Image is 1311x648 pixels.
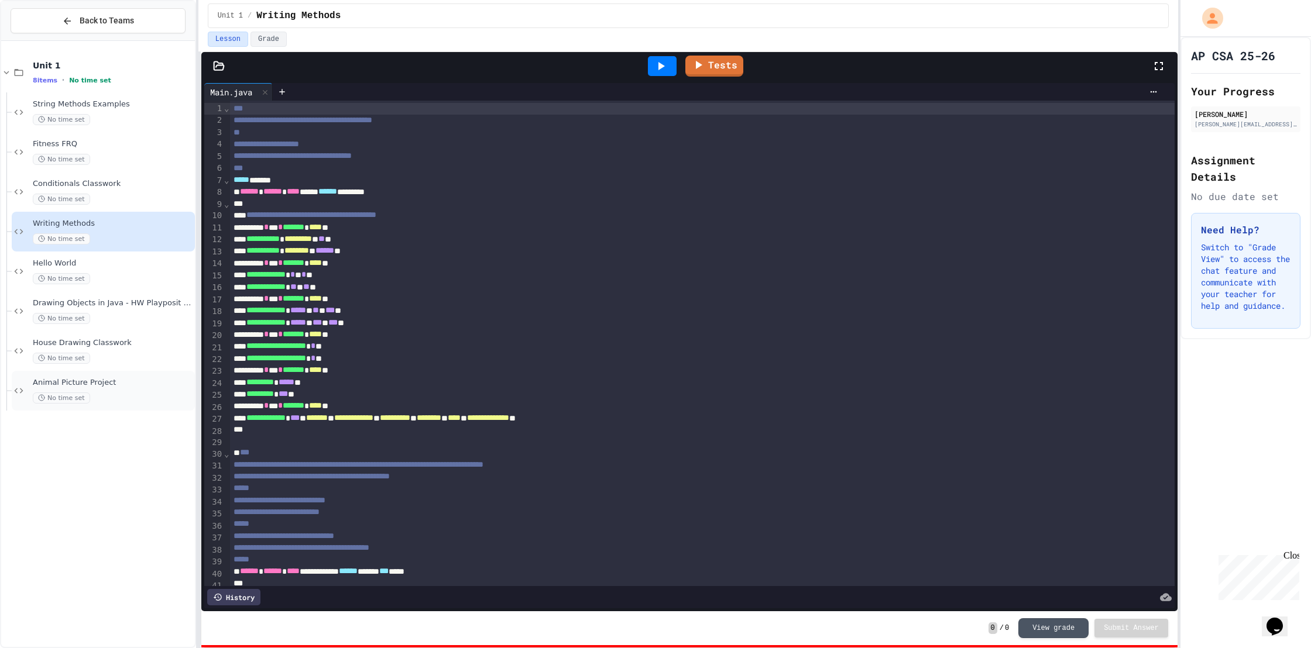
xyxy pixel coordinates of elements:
[204,306,224,318] div: 18
[204,127,224,139] div: 3
[204,175,224,187] div: 7
[204,103,224,115] div: 1
[204,544,224,556] div: 38
[1104,623,1159,633] span: Submit Answer
[204,151,224,163] div: 5
[204,568,224,580] div: 40
[204,83,273,101] div: Main.java
[204,270,224,282] div: 15
[218,11,243,20] span: Unit 1
[204,378,224,390] div: 24
[33,298,193,308] span: Drawing Objects in Java - HW Playposit Code
[204,426,224,437] div: 28
[33,154,90,165] span: No time set
[33,194,90,205] span: No time set
[80,15,134,27] span: Back to Teams
[248,11,252,20] span: /
[204,449,224,460] div: 30
[1214,550,1299,600] iframe: chat widget
[204,556,224,568] div: 39
[33,179,193,189] span: Conditionals Classwork
[33,60,193,71] span: Unit 1
[33,233,90,244] span: No time set
[1195,120,1297,129] div: [PERSON_NAME][EMAIL_ADDRESS][DOMAIN_NAME]
[1018,618,1089,638] button: View grade
[208,32,248,47] button: Lesson
[204,246,224,258] div: 13
[204,318,224,330] div: 19
[204,115,224,126] div: 2
[62,75,64,85] span: •
[1000,623,1004,633] span: /
[204,473,224,484] div: 32
[204,366,224,377] div: 23
[204,413,224,425] div: 27
[207,589,260,605] div: History
[204,521,224,532] div: 36
[1005,623,1009,633] span: 0
[33,378,193,388] span: Animal Picture Project
[33,219,193,229] span: Writing Methods
[33,99,193,109] span: String Methods Examples
[204,187,224,198] div: 8
[1191,47,1275,64] h1: AP CSA 25-26
[33,338,193,348] span: House Drawing Classwork
[33,392,90,404] span: No time set
[204,497,224,508] div: 34
[33,114,90,125] span: No time set
[204,199,224,211] div: 9
[224,104,229,113] span: Fold line
[1094,619,1168,637] button: Submit Answer
[204,580,224,592] div: 41
[250,32,287,47] button: Grade
[5,5,81,74] div: Chat with us now!Close
[1191,152,1300,185] h2: Assignment Details
[1262,601,1299,636] iframe: chat widget
[204,210,224,222] div: 10
[33,139,193,149] span: Fitness FRQ
[204,222,224,234] div: 11
[256,9,341,23] span: Writing Methods
[224,175,229,185] span: Fold line
[33,77,57,84] span: 8 items
[204,258,224,270] div: 14
[1190,5,1226,32] div: My Account
[204,330,224,342] div: 20
[33,313,90,324] span: No time set
[204,460,224,472] div: 31
[1195,109,1297,119] div: [PERSON_NAME]
[69,77,111,84] span: No time set
[204,402,224,413] div: 26
[224,581,229,590] span: Fold line
[204,139,224,150] div: 4
[204,86,258,98] div: Main.java
[224,199,229,209] span: Fold line
[204,508,224,520] div: 35
[204,437,224,449] div: 29
[33,353,90,364] span: No time set
[204,390,224,401] div: 25
[204,484,224,496] div: 33
[204,234,224,246] div: 12
[204,532,224,544] div: 37
[33,273,90,284] span: No time set
[204,354,224,366] div: 22
[33,258,193,268] span: Hello World
[1201,223,1291,237] h3: Need Help?
[989,622,997,634] span: 0
[224,449,229,459] span: Fold line
[1191,189,1300,204] div: No due date set
[204,342,224,354] div: 21
[204,294,224,306] div: 17
[1191,83,1300,99] h2: Your Progress
[204,282,224,294] div: 16
[204,163,224,174] div: 6
[11,8,186,33] button: Back to Teams
[685,56,743,77] a: Tests
[1201,242,1291,312] p: Switch to "Grade View" to access the chat feature and communicate with your teacher for help and ...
